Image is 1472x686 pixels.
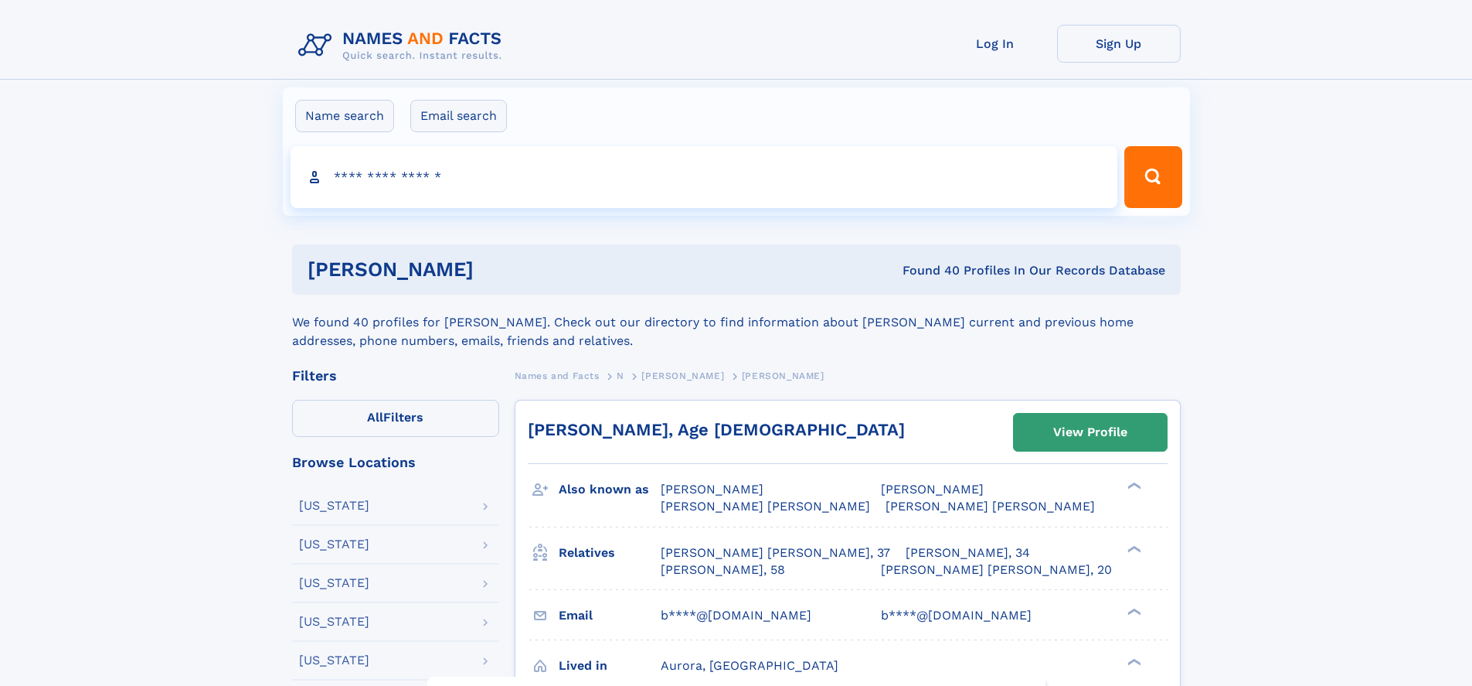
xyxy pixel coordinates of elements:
label: Name search [295,100,394,132]
span: [PERSON_NAME] [641,370,724,381]
div: Filters [292,369,499,383]
label: Filters [292,400,499,437]
div: We found 40 profiles for [PERSON_NAME]. Check out our directory to find information about [PERSON... [292,295,1181,350]
a: Sign Up [1057,25,1181,63]
h1: [PERSON_NAME] [308,260,688,279]
img: Logo Names and Facts [292,25,515,67]
div: Found 40 Profiles In Our Records Database [688,262,1165,279]
a: [PERSON_NAME], Age [DEMOGRAPHIC_DATA] [528,420,905,439]
span: [PERSON_NAME] [PERSON_NAME] [661,499,870,514]
span: [PERSON_NAME] [742,370,824,381]
div: Browse Locations [292,456,499,469]
div: ❯ [1124,544,1142,554]
div: [US_STATE] [299,500,369,512]
label: Email search [410,100,507,132]
a: N [617,366,624,385]
div: ❯ [1124,606,1142,616]
h3: Email [559,602,661,629]
button: Search Button [1124,146,1181,208]
a: [PERSON_NAME], 58 [661,561,785,578]
div: [US_STATE] [299,577,369,589]
a: [PERSON_NAME] [PERSON_NAME], 20 [881,561,1112,578]
div: View Profile [1053,415,1127,450]
a: Names and Facts [515,366,600,385]
span: All [367,410,383,425]
span: [PERSON_NAME] [PERSON_NAME] [886,499,1095,514]
span: Aurora, [GEOGRAPHIC_DATA] [661,658,838,673]
a: [PERSON_NAME] [641,366,724,385]
input: search input [291,146,1118,208]
h3: Also known as [559,476,661,503]
span: N [617,370,624,381]
span: [PERSON_NAME] [881,482,984,497]
a: View Profile [1014,414,1167,451]
div: ❯ [1124,481,1142,491]
div: ❯ [1124,657,1142,667]
h3: Lived in [559,653,661,679]
a: Log In [933,25,1057,63]
a: [PERSON_NAME] [PERSON_NAME], 37 [661,544,890,561]
div: [US_STATE] [299,616,369,628]
div: [US_STATE] [299,538,369,551]
a: [PERSON_NAME], 34 [906,544,1030,561]
div: [US_STATE] [299,654,369,667]
h3: Relatives [559,540,661,566]
span: [PERSON_NAME] [661,482,763,497]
